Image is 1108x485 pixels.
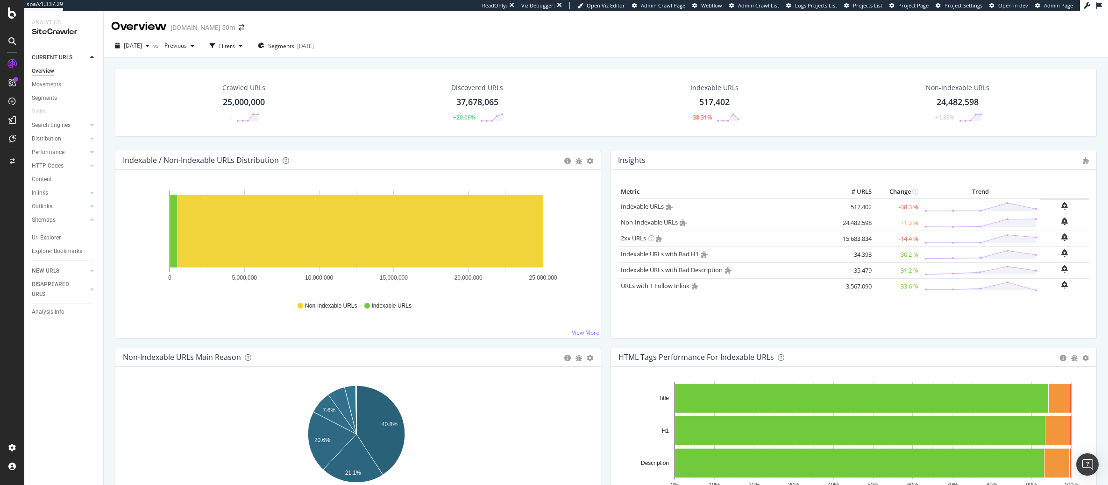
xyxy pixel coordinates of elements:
[874,246,921,262] td: -30.2 %
[32,307,97,317] a: Analysis Info
[898,2,929,9] span: Project Page
[1035,2,1073,9] a: Admin Page
[32,53,72,63] div: CURRENT URLS
[239,24,244,31] div: arrow-right-arrow-left
[314,437,330,443] text: 20.6%
[32,215,56,225] div: Sitemaps
[692,2,722,9] a: Webflow
[451,83,503,92] div: Discovered URLs
[874,199,921,215] td: -38.3 %
[1061,202,1068,210] div: bell-plus
[701,2,722,9] span: Webflow
[32,120,71,130] div: Search Engines
[32,80,97,90] a: Movements
[521,2,555,9] div: Viz Debugger:
[222,83,265,92] div: Crawled URLs
[453,113,476,121] div: +20.09%
[223,96,265,108] div: 25,000,000
[1071,355,1078,361] div: bug
[268,42,294,50] span: Segments
[32,134,87,144] a: Distribution
[837,278,874,294] td: 3,567,090
[32,233,97,243] a: Url Explorer
[153,42,161,49] span: vs
[32,93,57,103] div: Segments
[1076,453,1099,476] div: Open Intercom Messenger
[699,96,730,108] div: 517,402
[170,23,235,32] div: [DOMAIN_NAME] 50m
[618,352,774,362] div: HTML Tags Performance for Indexable URLs
[32,93,97,103] a: Segments
[795,2,837,9] span: Logs Projects List
[691,113,712,121] div: -38.31%
[621,218,678,226] a: Non-Indexable URLs
[32,215,87,225] a: Sitemaps
[837,215,874,231] td: 24,482,598
[564,158,571,164] div: circle-info
[32,266,59,276] div: NEW URLS
[621,202,664,211] a: Indexable URLs
[32,188,48,198] div: Inlinks
[123,155,279,165] div: Indexable / Non-Indexable URLs Distribution
[837,199,874,215] td: 517,402
[32,107,46,117] div: Visits
[575,355,582,361] div: bug
[32,107,55,117] a: Visits
[577,2,625,9] a: Open Viz Editor
[32,202,87,211] a: Outlinks
[32,246,82,256] div: Explorer Bookmarks
[323,407,336,414] text: 7.6%
[1061,249,1068,257] div: bell-plus
[921,185,1040,199] th: Trend
[32,175,52,184] div: Content
[659,395,669,401] text: Title
[632,2,685,9] a: Admin Crawl Page
[482,2,507,9] div: ReadOnly:
[575,158,582,164] div: bug
[937,96,979,108] div: 24,482,598
[587,355,593,361] div: gear
[874,278,921,294] td: -33.6 %
[641,460,669,466] text: Description
[690,83,739,92] div: Indexable URLs
[1061,265,1068,273] div: bell-plus
[124,42,142,49] span: 2025 Sep. 4th
[529,274,557,281] text: 25,000,000
[738,2,779,9] span: Admin Crawl List
[219,42,235,50] div: Filters
[305,274,333,281] text: 10,000,000
[32,161,64,171] div: HTTP Codes
[621,250,699,258] a: Indexable URLs with Bad H1
[564,355,571,361] div: circle-info
[123,185,590,293] div: A chart.
[935,113,954,121] div: +1.33%
[32,27,96,37] div: SiteCrawler
[837,185,874,199] th: # URLS
[32,202,52,211] div: Outlinks
[666,204,673,210] i: Admin
[32,134,61,144] div: Distribution
[725,267,732,274] i: Admin
[380,274,408,281] text: 15,000,000
[297,42,314,50] div: [DATE]
[572,329,599,337] a: View More
[1060,355,1066,361] div: circle-info
[701,251,708,258] i: Admin
[32,53,87,63] a: CURRENT URLS
[161,42,187,49] span: Previous
[874,185,921,199] th: Change
[456,96,498,108] div: 37,678,065
[786,2,837,9] a: Logs Projects List
[621,281,689,290] a: URLs with 1 Follow Inlink
[382,421,398,428] text: 40.8%
[587,2,625,9] span: Open Viz Editor
[232,274,257,281] text: 5,000,000
[32,66,97,76] a: Overview
[844,2,882,9] a: Projects List
[32,66,54,76] div: Overview
[32,233,61,243] div: Url Explorer
[32,19,96,27] div: Analytics
[32,161,87,171] a: HTTP Codes
[1061,218,1068,225] div: bell-plus
[206,38,246,53] button: Filters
